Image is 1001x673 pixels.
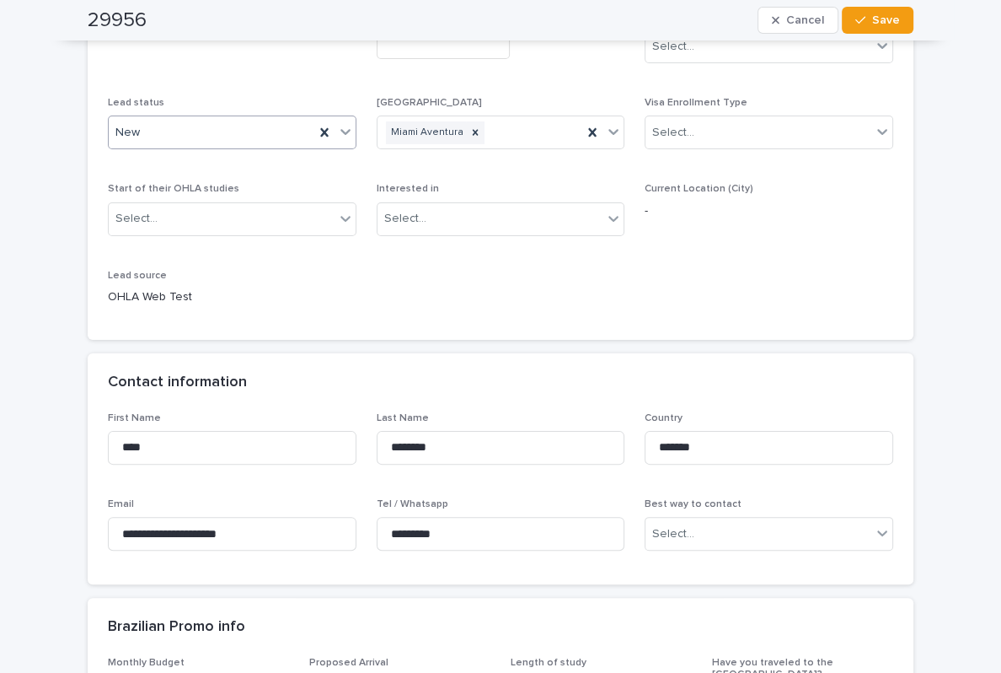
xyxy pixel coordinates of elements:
[377,413,429,423] span: Last Name
[377,98,482,108] span: [GEOGRAPHIC_DATA]
[108,98,164,108] span: Lead status
[309,658,388,668] span: Proposed Arrival
[786,14,824,26] span: Cancel
[377,499,448,509] span: Tel / Whatsapp
[377,184,439,194] span: Interested in
[108,288,356,306] p: OHLA Web Test
[108,271,167,281] span: Lead source
[652,525,694,543] div: Select...
[645,184,753,194] span: Current Location (City)
[645,98,747,108] span: Visa Enrollment Type
[645,499,741,509] span: Best way to contact
[115,124,140,142] span: New
[652,38,694,56] div: Select...
[88,8,147,33] h2: 29956
[842,7,913,34] button: Save
[384,210,426,228] div: Select...
[757,7,838,34] button: Cancel
[645,202,893,220] p: -
[115,210,158,228] div: Select...
[386,121,466,144] div: Miami Aventura
[652,124,694,142] div: Select...
[511,658,586,668] span: Length of study
[108,374,247,392] h2: Contact information
[645,413,682,423] span: Country
[108,499,134,509] span: Email
[108,184,239,194] span: Start of their OHLA studies
[108,658,185,668] span: Monthly Budget
[108,413,161,423] span: First Name
[108,618,245,637] h2: Brazilian Promo info
[872,14,900,26] span: Save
